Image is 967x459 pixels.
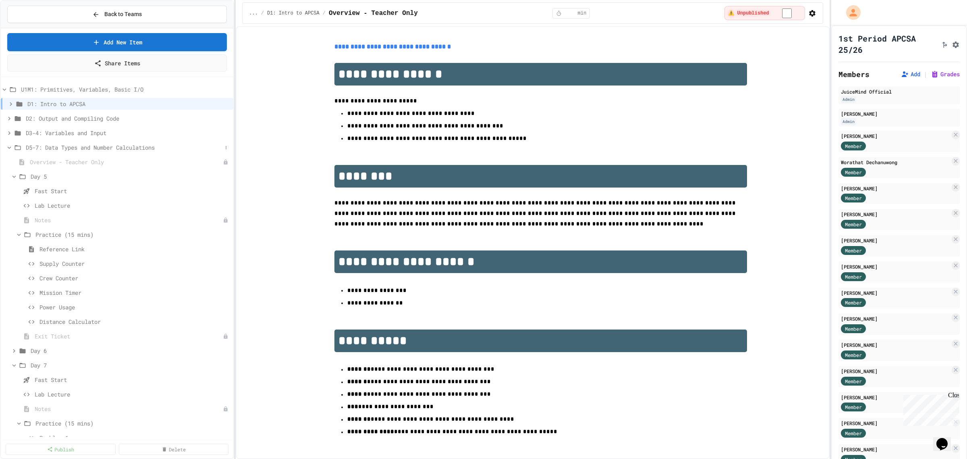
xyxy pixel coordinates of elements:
[845,142,862,150] span: Member
[31,361,230,369] span: Day 7
[39,288,230,297] span: Mission Timer
[724,6,805,20] div: ⚠️ Students cannot see this content! Click the toggle to publish it and make it visible to your c...
[35,405,223,413] span: Notes
[35,419,230,428] span: Practice (15 mins)
[841,315,950,322] div: [PERSON_NAME]
[845,169,862,176] span: Member
[772,8,801,18] input: publish toggle
[27,100,230,108] span: D1: Intro to APCSA
[30,158,223,166] span: Overview - Teacher Only
[222,144,230,152] button: More options
[35,332,223,340] span: Exit Ticket
[845,403,862,411] span: Member
[838,69,869,80] h2: Members
[261,10,264,17] span: /
[838,33,937,55] h1: 1st Period APCSA 25/26
[7,54,227,72] a: Share Items
[845,247,862,254] span: Member
[323,10,326,17] span: /
[39,434,230,442] span: Problem 1
[39,317,230,326] span: Distance Calculator
[35,187,230,195] span: Fast Start
[39,274,230,282] span: Crew Counter
[6,444,116,455] a: Publish
[841,263,950,270] div: [PERSON_NAME]
[845,194,862,202] span: Member
[845,430,862,437] span: Member
[119,444,229,455] a: Delete
[845,273,862,280] span: Member
[3,3,56,51] div: Chat with us now!Close
[841,289,950,296] div: [PERSON_NAME]
[39,303,230,311] span: Power Usage
[841,96,856,103] div: Admin
[841,419,950,427] div: [PERSON_NAME]
[900,392,959,426] iframe: chat widget
[841,341,950,348] div: [PERSON_NAME]
[39,245,230,253] span: Reference Link
[223,334,228,339] div: Unpublished
[267,10,320,17] span: D1: Intro to APCSA
[841,394,950,401] div: [PERSON_NAME]
[223,217,228,223] div: Unpublished
[931,70,960,78] button: Grades
[249,10,258,17] span: ...
[952,39,960,49] button: Assignment Settings
[31,346,230,355] span: Day 6
[223,406,228,412] div: Unpublished
[841,132,950,140] div: [PERSON_NAME]
[841,185,950,192] div: [PERSON_NAME]
[578,10,587,17] span: min
[841,211,950,218] div: [PERSON_NAME]
[31,172,230,181] span: Day 5
[841,88,957,95] div: JuiceMind Official
[838,3,863,22] div: My Account
[26,143,222,152] span: D5-7: Data Types and Number Calculations
[845,351,862,359] span: Member
[845,325,862,332] span: Member
[845,221,862,228] span: Member
[39,259,230,268] span: Supply Counter
[21,85,230,94] span: U1M1: Primitives, Variables, Basic I/O
[35,376,230,384] span: Fast Start
[7,6,227,23] button: Back to Teams
[35,230,230,239] span: Practice (15 mins)
[933,427,959,451] iframe: chat widget
[104,10,142,19] span: Back to Teams
[223,159,228,165] div: Unpublished
[841,110,957,117] div: [PERSON_NAME]
[841,446,950,453] div: [PERSON_NAME]
[901,70,920,78] button: Add
[923,69,928,79] span: |
[841,159,950,166] div: Worathat Dechanuwong
[35,216,223,224] span: Notes
[841,118,856,125] div: Admin
[728,10,769,17] span: ⚠️ Unpublished
[26,129,230,137] span: D3-4: Variables and Input
[26,114,230,123] span: D2: Output and Compiling Code
[841,367,950,375] div: [PERSON_NAME]
[845,299,862,306] span: Member
[35,201,230,210] span: Lab Lecture
[845,378,862,385] span: Member
[841,237,950,244] div: [PERSON_NAME]
[940,39,948,49] button: Click to see fork details
[35,390,230,398] span: Lab Lecture
[7,33,227,51] a: Add New Item
[329,8,418,18] span: Overview - Teacher Only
